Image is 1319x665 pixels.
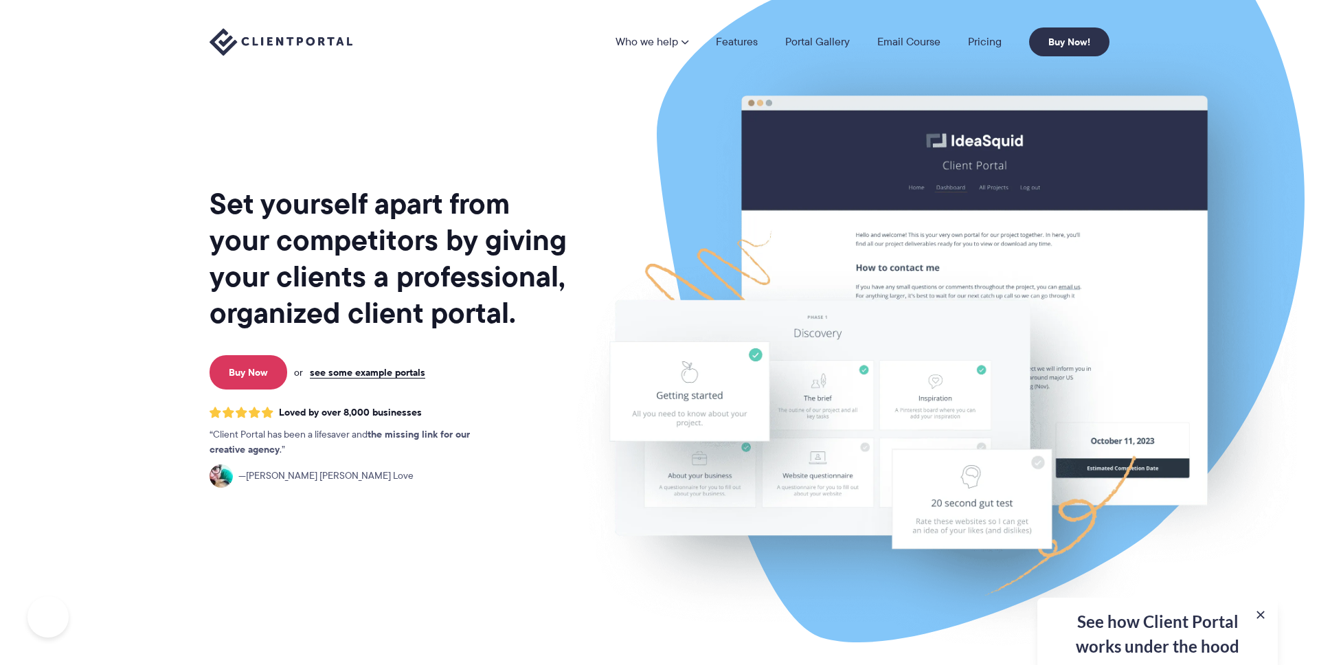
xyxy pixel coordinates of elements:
iframe: Toggle Customer Support [27,596,69,638]
a: see some example portals [310,366,425,379]
p: Client Portal has been a lifesaver and . [210,427,498,458]
a: Portal Gallery [785,36,850,47]
a: Features [716,36,758,47]
strong: the missing link for our creative agency [210,427,470,457]
span: [PERSON_NAME] [PERSON_NAME] Love [238,469,414,484]
h1: Set yourself apart from your competitors by giving your clients a professional, organized client ... [210,185,570,331]
span: Loved by over 8,000 businesses [279,407,422,418]
a: Who we help [616,36,688,47]
a: Pricing [968,36,1002,47]
a: Buy Now [210,355,287,390]
a: Buy Now! [1029,27,1109,56]
a: Email Course [877,36,940,47]
span: or [294,366,303,379]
